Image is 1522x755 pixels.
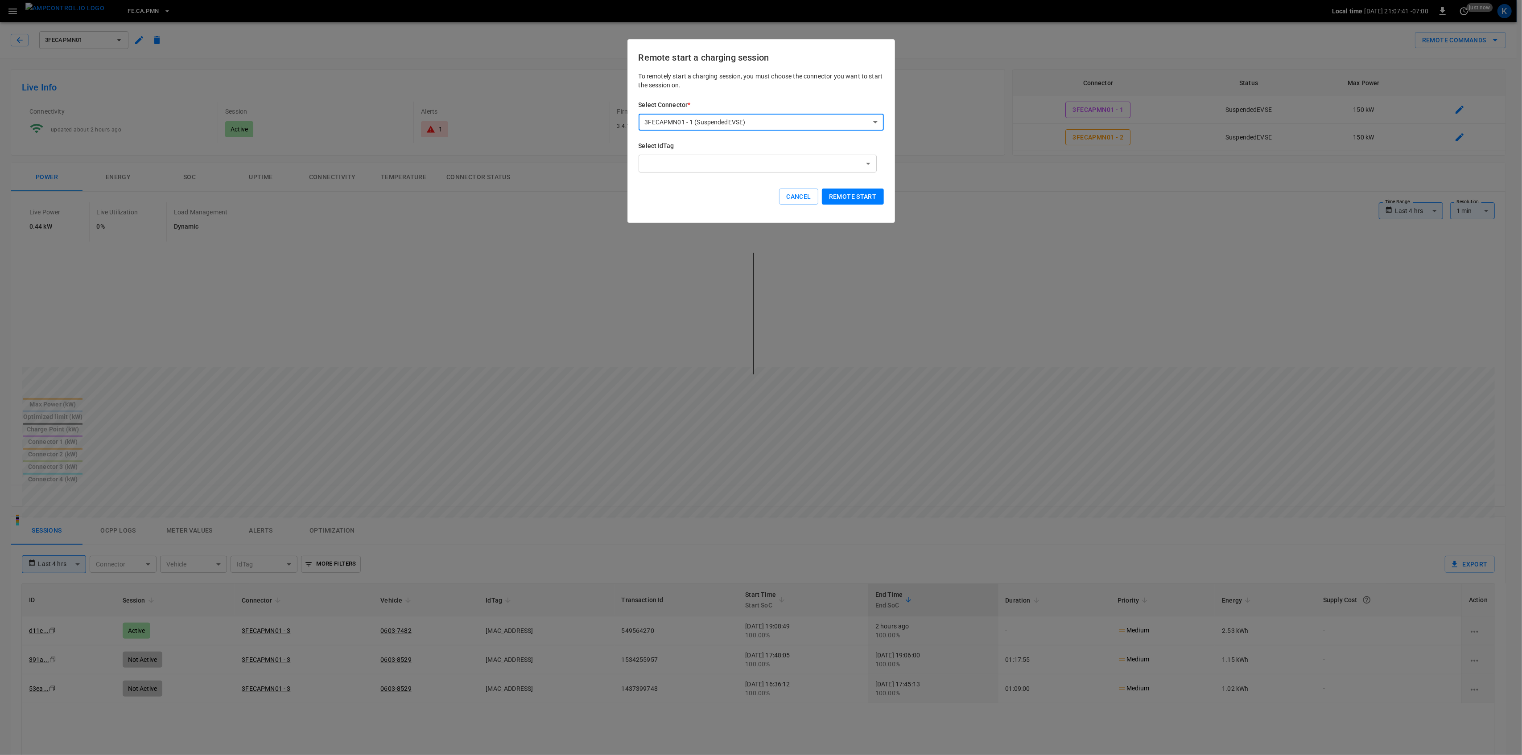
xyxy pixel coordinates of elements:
h6: Select Connector [639,100,884,110]
button: Remote start [822,189,884,205]
h6: Select IdTag [639,141,884,151]
h6: Remote start a charging session [639,50,884,65]
div: 3FECAPMN01 - 1 (SuspendedEVSE) [639,114,884,131]
button: Cancel [779,189,818,205]
p: To remotely start a charging session, you must choose the connector you want to start the session... [639,72,884,90]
